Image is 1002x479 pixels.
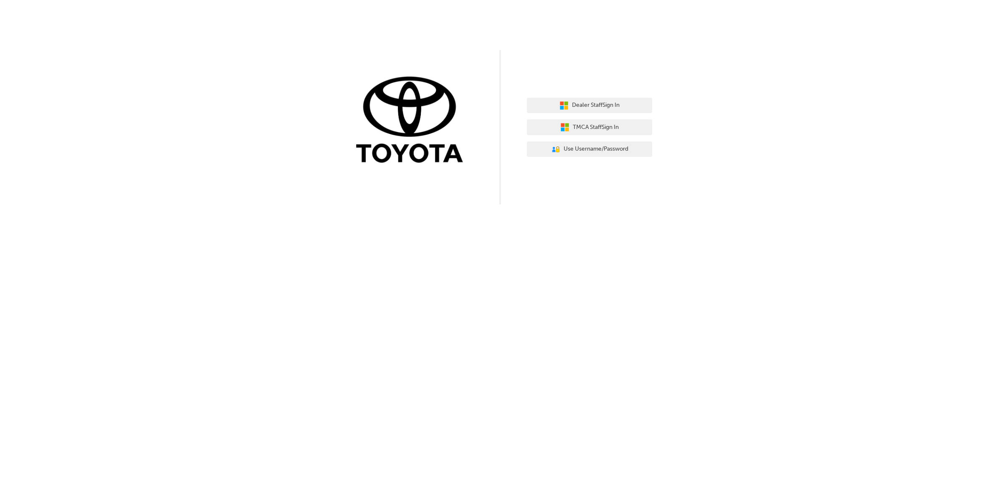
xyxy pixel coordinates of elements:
[573,123,619,132] span: TMCA Staff Sign In
[564,144,628,154] span: Use Username/Password
[527,98,652,113] button: Dealer StaffSign In
[527,119,652,135] button: TMCA StaffSign In
[527,141,652,157] button: Use Username/Password
[350,75,475,167] img: Trak
[572,101,620,110] span: Dealer Staff Sign In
